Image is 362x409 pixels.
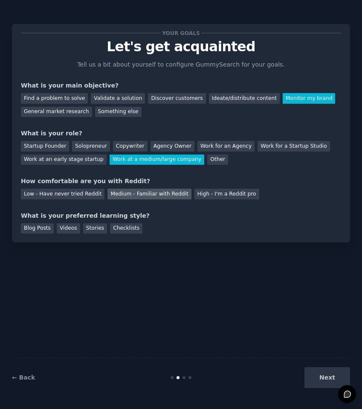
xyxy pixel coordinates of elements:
[21,129,341,138] div: What is your role?
[110,223,142,234] div: Checklists
[113,141,148,152] div: Copywriter
[21,39,341,54] p: Let's get acquainted
[151,141,194,152] div: Agency Owner
[95,107,142,117] div: Something else
[161,29,202,38] span: Your goals
[194,189,259,199] div: High - I'm a Reddit pro
[110,155,204,165] div: Work at a medium/large company
[258,141,330,152] div: Work for a Startup Studio
[74,60,289,69] p: Tell us a bit about yourself to configure GummySearch for your goals.
[148,93,206,104] div: Discover customers
[21,141,69,152] div: Startup Founder
[72,141,110,152] div: Solopreneur
[21,211,341,220] div: What is your preferred learning style?
[21,155,107,165] div: Work at an early stage startup
[57,223,80,234] div: Videos
[21,189,104,199] div: Low - Have never tried Reddit
[283,93,335,104] div: Monitor my brand
[209,93,280,104] div: Ideate/distribute content
[21,93,88,104] div: Find a problem to solve
[21,107,92,117] div: General market research
[12,374,35,381] a: ← Back
[197,141,255,152] div: Work for an Agency
[107,189,191,199] div: Medium - Familiar with Reddit
[207,155,228,165] div: Other
[21,223,54,234] div: Blog Posts
[83,223,107,234] div: Stories
[21,81,341,90] div: What is your main objective?
[91,93,145,104] div: Validate a solution
[21,177,341,186] div: How comfortable are you with Reddit?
